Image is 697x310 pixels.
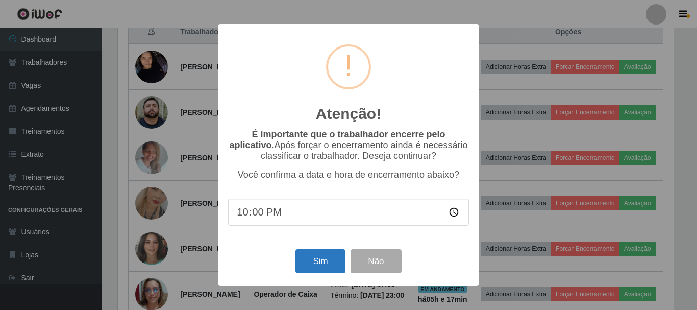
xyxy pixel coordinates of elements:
p: Você confirma a data e hora de encerramento abaixo? [228,170,469,180]
h2: Atenção! [316,105,381,123]
b: É importante que o trabalhador encerre pelo aplicativo. [229,129,445,150]
button: Não [351,249,401,273]
p: Após forçar o encerramento ainda é necessário classificar o trabalhador. Deseja continuar? [228,129,469,161]
button: Sim [295,249,345,273]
